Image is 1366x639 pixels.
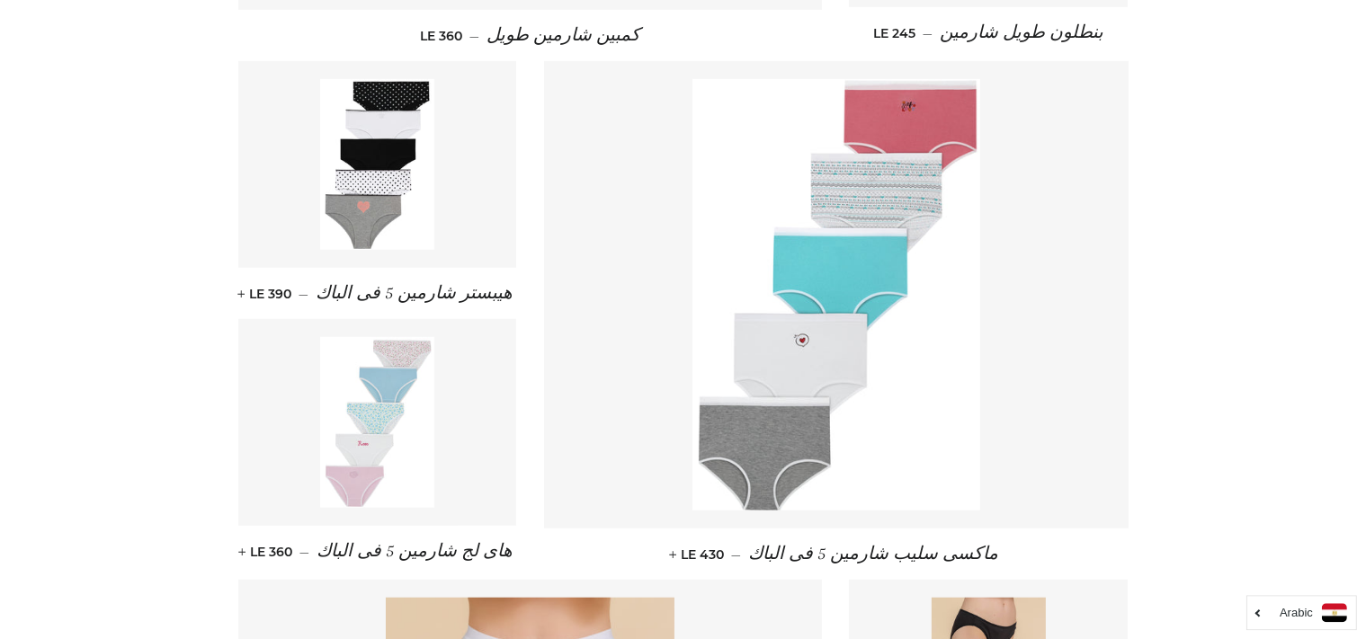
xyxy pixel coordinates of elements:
[873,24,915,40] span: LE 245
[544,528,1129,579] a: ماكسى سليب شارمين 5 فى الباك — LE 430
[242,543,292,559] span: LE 360
[674,546,725,562] span: LE 430
[316,282,513,302] span: هيبستر شارمين 5 فى الباك
[317,540,513,560] span: هاى لج شارمين 5 فى الباك
[420,27,462,43] span: LE 360
[749,543,999,563] span: ماكسى سليب شارمين 5 فى الباك
[238,9,823,60] a: كمبين شارمين طويل — LE 360
[299,543,309,559] span: —
[238,267,517,318] a: هيبستر شارمين 5 فى الباك — LE 390
[940,22,1103,41] span: بنطلون طويل شارمين
[238,525,517,576] a: هاى لج شارمين 5 فى الباك — LE 360
[241,285,291,301] span: LE 390
[923,24,933,40] span: —
[1256,603,1347,622] a: Arabic
[1280,607,1313,618] i: Arabic
[299,285,308,301] span: —
[487,24,640,44] span: كمبين شارمين طويل
[849,6,1128,58] a: بنطلون طويل شارمين — LE 245
[732,546,742,562] span: —
[469,27,479,43] span: —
